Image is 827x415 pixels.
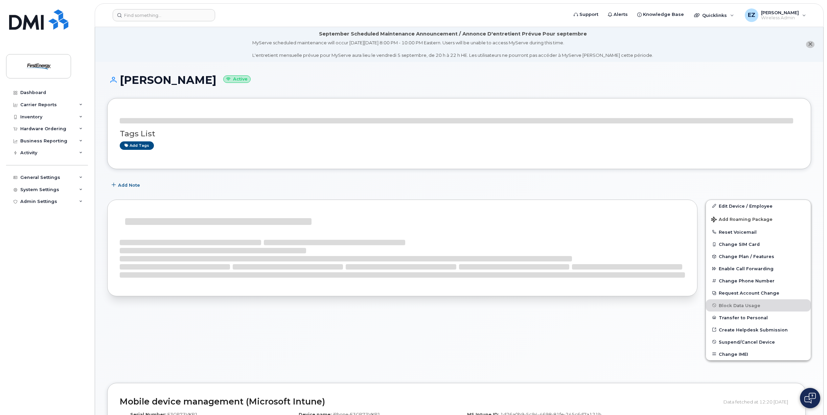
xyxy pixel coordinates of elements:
span: Add Note [118,182,140,188]
button: Request Account Change [706,287,811,299]
button: close notification [806,41,814,48]
h3: Tags List [120,130,799,138]
a: Edit Device / Employee [706,200,811,212]
button: Suspend/Cancel Device [706,336,811,348]
button: Block Data Usage [706,299,811,312]
button: Enable Call Forwarding [706,262,811,275]
span: Change Plan / Features [719,254,774,259]
button: Add Roaming Package [706,212,811,226]
button: Add Note [107,179,146,191]
small: Active [223,75,251,83]
div: MyServe scheduled maintenance will occur [DATE][DATE] 8:00 PM - 10:00 PM Eastern. Users will be u... [252,40,653,59]
img: Open chat [804,393,816,404]
button: Reset Voicemail [706,226,811,238]
button: Transfer to Personal [706,312,811,324]
span: Add Roaming Package [711,217,773,223]
div: Data fetched at 12:20 [DATE] [723,395,793,408]
h1: [PERSON_NAME] [107,74,811,86]
span: Enable Call Forwarding [719,266,774,271]
a: Create Helpdesk Submission [706,324,811,336]
button: Change SIM Card [706,238,811,250]
button: Change Phone Number [706,275,811,287]
div: September Scheduled Maintenance Announcement / Annonce D'entretient Prévue Pour septembre [319,30,587,38]
h2: Mobile device management (Microsoft Intune) [120,397,718,407]
button: Change Plan / Features [706,250,811,262]
a: Add tags [120,141,154,150]
span: Suspend/Cancel Device [719,339,775,344]
button: Change IMEI [706,348,811,360]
